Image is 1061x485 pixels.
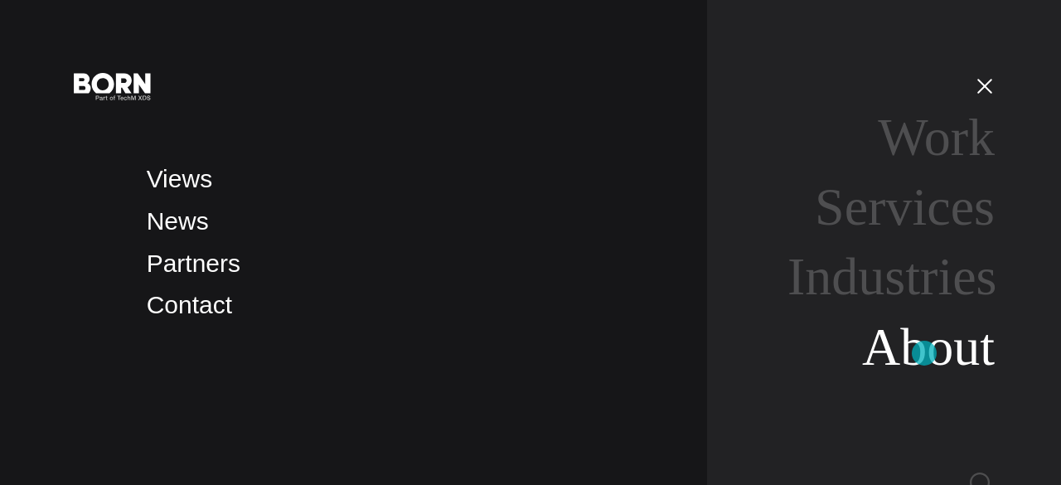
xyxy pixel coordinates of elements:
[147,207,209,235] a: News
[862,318,995,376] a: About
[147,165,212,192] a: Views
[878,108,995,167] a: Work
[965,68,1005,103] button: Open
[147,250,240,277] a: Partners
[815,177,995,236] a: Services
[787,247,997,306] a: Industries
[147,291,232,318] a: Contact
